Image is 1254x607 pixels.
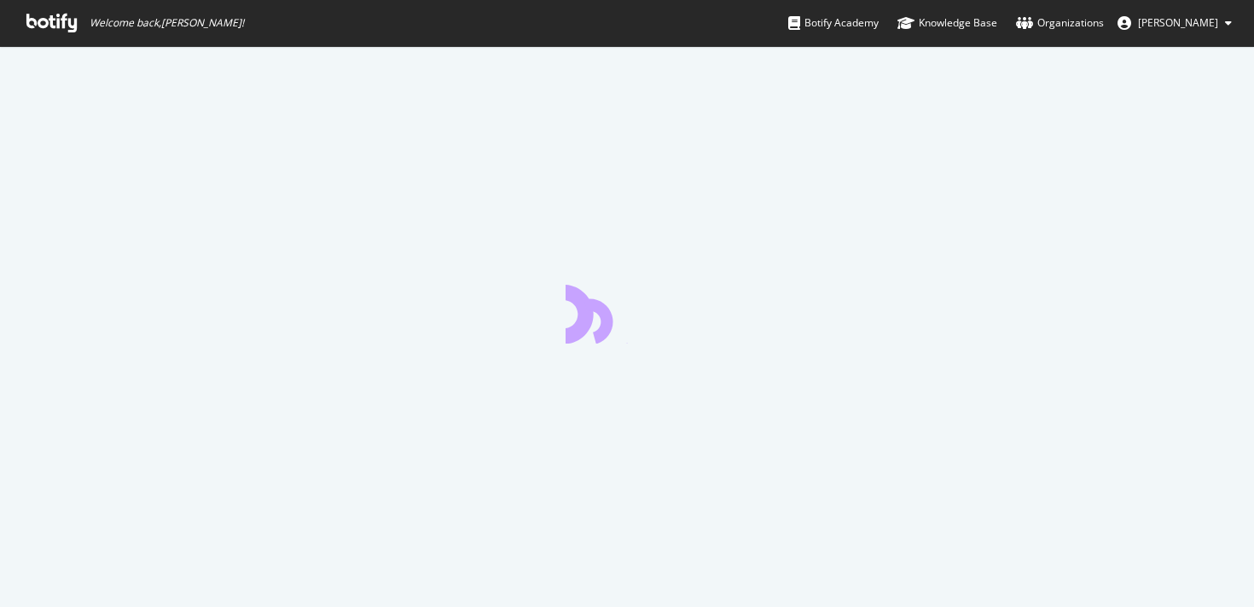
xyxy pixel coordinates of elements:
[1016,14,1104,32] div: Organizations
[897,14,997,32] div: Knowledge Base
[1104,9,1245,37] button: [PERSON_NAME]
[788,14,879,32] div: Botify Academy
[566,282,688,344] div: animation
[90,16,244,30] span: Welcome back, [PERSON_NAME] !
[1138,15,1218,30] span: Marta Leira Gomez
